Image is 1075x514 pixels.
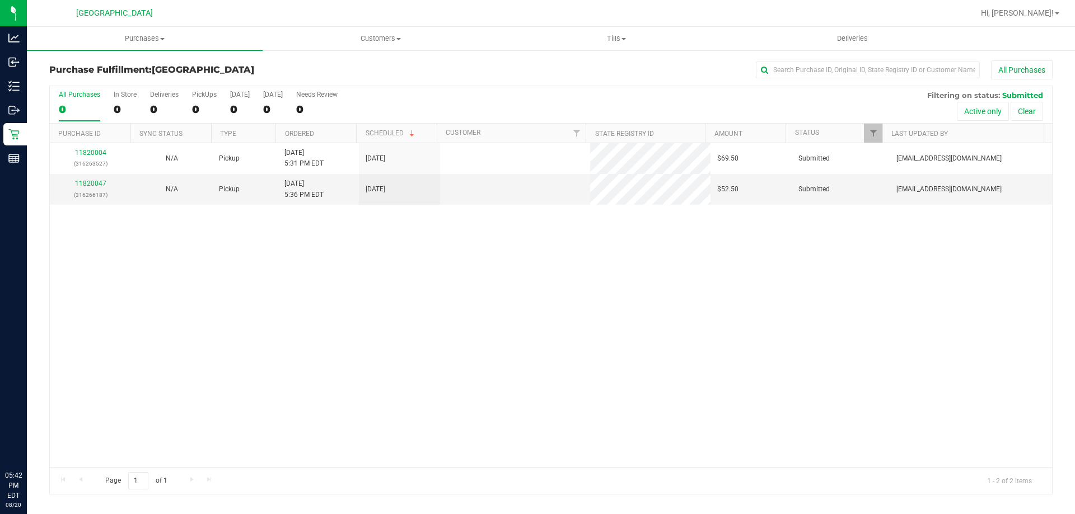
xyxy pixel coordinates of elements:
span: [EMAIL_ADDRESS][DOMAIN_NAME] [896,153,1002,164]
div: In Store [114,91,137,98]
div: 0 [230,103,250,116]
a: Filter [567,124,586,143]
iframe: Resource center [11,425,45,458]
span: Tills [499,34,733,44]
span: Submitted [1002,91,1043,100]
span: [DATE] 5:36 PM EDT [284,178,324,200]
div: 0 [296,103,338,116]
p: 08/20 [5,501,22,509]
a: Sync Status [139,130,183,138]
span: Pickup [219,184,240,195]
a: Scheduled [366,129,417,137]
inline-svg: Inventory [8,81,20,92]
button: N/A [166,184,178,195]
a: Filter [864,124,882,143]
inline-svg: Outbound [8,105,20,116]
inline-svg: Retail [8,129,20,140]
a: State Registry ID [595,130,654,138]
span: Not Applicable [166,185,178,193]
inline-svg: Reports [8,153,20,164]
span: [GEOGRAPHIC_DATA] [76,8,153,18]
button: All Purchases [991,60,1053,79]
span: Filtering on status: [927,91,1000,100]
p: (316263527) [57,158,124,169]
a: 11820004 [75,149,106,157]
span: $52.50 [717,184,739,195]
a: Ordered [285,130,314,138]
div: All Purchases [59,91,100,98]
iframe: Resource center unread badge [33,423,46,436]
span: Not Applicable [166,154,178,162]
div: 0 [59,103,100,116]
a: Deliveries [735,27,970,50]
div: Needs Review [296,91,338,98]
button: N/A [166,153,178,164]
a: Type [220,130,236,138]
div: Deliveries [150,91,179,98]
span: Submitted [798,184,830,195]
span: [DATE] [366,153,385,164]
a: 11820047 [75,180,106,187]
div: [DATE] [263,91,283,98]
a: Amount [714,130,742,138]
input: Search Purchase ID, Original ID, State Registry ID or Customer Name... [756,62,980,78]
div: 0 [150,103,179,116]
span: Hi, [PERSON_NAME]! [981,8,1054,17]
span: [EMAIL_ADDRESS][DOMAIN_NAME] [896,184,1002,195]
inline-svg: Analytics [8,32,20,44]
div: 0 [263,103,283,116]
a: Purchase ID [58,130,101,138]
span: [DATE] [366,184,385,195]
div: PickUps [192,91,217,98]
h3: Purchase Fulfillment: [49,65,384,75]
span: $69.50 [717,153,739,164]
span: Submitted [798,153,830,164]
span: Customers [263,34,498,44]
a: Customer [446,129,480,136]
a: Last Updated By [891,130,948,138]
inline-svg: Inbound [8,56,20,68]
button: Clear [1011,102,1043,121]
span: Page of 1 [96,472,176,489]
span: [GEOGRAPHIC_DATA] [152,64,254,75]
div: [DATE] [230,91,250,98]
span: [DATE] 5:31 PM EDT [284,148,324,169]
div: 0 [192,103,217,116]
a: Customers [263,27,498,50]
a: Purchases [27,27,263,50]
a: Status [795,129,819,136]
span: Pickup [219,153,240,164]
button: Active only [957,102,1009,121]
p: (316266187) [57,190,124,200]
input: 1 [128,472,148,489]
span: Purchases [27,34,263,44]
a: Tills [498,27,734,50]
p: 05:42 PM EDT [5,470,22,501]
span: 1 - 2 of 2 items [978,472,1041,489]
span: Deliveries [822,34,883,44]
div: 0 [114,103,137,116]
